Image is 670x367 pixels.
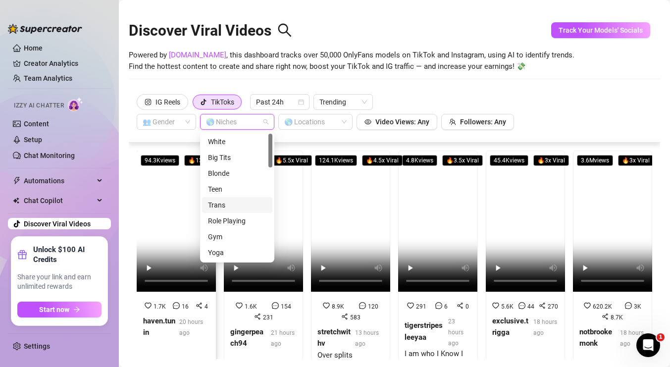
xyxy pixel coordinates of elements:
[533,155,569,166] span: 🔥 3 x Viral
[182,303,189,310] span: 16
[196,302,203,309] span: share-alt
[173,302,180,309] span: message
[145,302,152,309] span: heart
[263,314,273,321] span: 231
[211,95,234,109] div: TikToks
[208,168,266,179] div: Blonde
[298,99,304,105] span: calendar
[13,197,19,204] img: Chat Copilot
[319,95,367,109] span: Trending
[73,306,80,313] span: arrow-right
[449,118,456,125] span: team
[271,155,312,166] span: 🔥 5.5 x Viral
[24,55,103,71] a: Creator Analytics
[492,316,528,337] strong: exclusive.trigga
[362,155,403,166] span: 🔥 4.5 x Viral
[457,302,464,309] span: share-alt
[465,303,469,310] span: 0
[33,245,102,264] strong: Unlock $100 AI Credits
[256,95,304,109] span: Past 24h
[539,302,546,309] span: share-alt
[24,136,42,144] a: Setup
[277,23,292,38] span: search
[359,302,366,309] span: message
[200,99,207,105] span: tik-tok
[24,220,91,228] a: Discover Viral Videos
[315,155,357,166] span: 124.1K views
[205,303,208,310] span: 4
[208,200,266,210] div: Trans
[208,184,266,195] div: Teen
[375,118,429,126] span: Video Views: Any
[341,313,348,320] span: share-alt
[460,118,506,126] span: Followers: Any
[625,302,632,309] span: message
[208,136,266,147] div: White
[611,314,623,321] span: 8.7K
[490,155,528,166] span: 45.4K views
[13,177,21,185] span: thunderbolt
[364,118,371,125] span: eye
[317,327,351,348] strong: stretchwithv
[441,114,514,130] button: Followers: Any
[272,302,279,309] span: message
[584,302,591,309] span: heart
[271,329,295,347] span: 21 hours ago
[501,303,514,310] span: 5.6K
[24,74,72,82] a: Team Analytics
[39,306,69,314] span: Start now
[559,26,643,34] span: Track Your Models' Socials
[492,302,499,309] span: heart
[548,303,558,310] span: 270
[332,303,344,310] span: 8.9K
[407,302,414,309] span: heart
[24,173,94,189] span: Automations
[602,313,609,320] span: share-alt
[236,302,243,309] span: heart
[129,50,574,73] span: Powered by , this dashboard tracks over 50,000 OnlyFans models on TikTok and Instagram, using AI ...
[8,24,82,34] img: logo-BBDzfeDw.svg
[533,318,557,336] span: 18 hours ago
[448,318,464,347] span: 23 hours ago
[154,303,166,310] span: 1.7K
[551,22,650,38] button: Track Your Models' Socials
[169,51,226,59] a: [DOMAIN_NAME]
[143,316,175,337] strong: haven.tunin
[620,329,644,347] span: 18 hours ago
[405,321,443,342] strong: tigerstripesleeyaa
[444,303,448,310] span: 6
[184,155,228,166] span: 🔥 13.5 x Viral
[24,120,49,128] a: Content
[141,155,179,166] span: 94.3K views
[350,314,361,321] span: 583
[17,272,102,292] span: Share your link and earn unlimited rewards
[527,303,534,310] span: 44
[281,303,291,310] span: 154
[402,155,437,166] span: 4.8K views
[435,302,442,309] span: message
[657,333,665,341] span: 1
[357,114,437,130] button: Video Views: Any
[208,152,266,163] div: Big Tits
[618,155,654,166] span: 🔥 3 x Viral
[230,327,263,348] strong: gingerpeach94
[208,215,266,226] div: Role Playing
[208,247,266,258] div: Yoga
[202,165,272,181] div: Blonde
[24,152,75,159] a: Chat Monitoring
[68,97,83,111] img: AI Chatter
[368,303,378,310] span: 120
[416,303,426,310] span: 291
[593,303,612,310] span: 620.2K
[208,231,266,242] div: Gym
[202,134,272,150] div: White
[179,318,203,336] span: 20 hours ago
[355,329,379,347] span: 13 hours ago
[202,245,272,261] div: Yoga
[202,213,272,229] div: Role Playing
[636,333,660,357] iframe: Intercom live chat
[245,303,257,310] span: 1.6K
[24,193,94,209] span: Chat Copilot
[202,150,272,165] div: Big Tits
[24,44,43,52] a: Home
